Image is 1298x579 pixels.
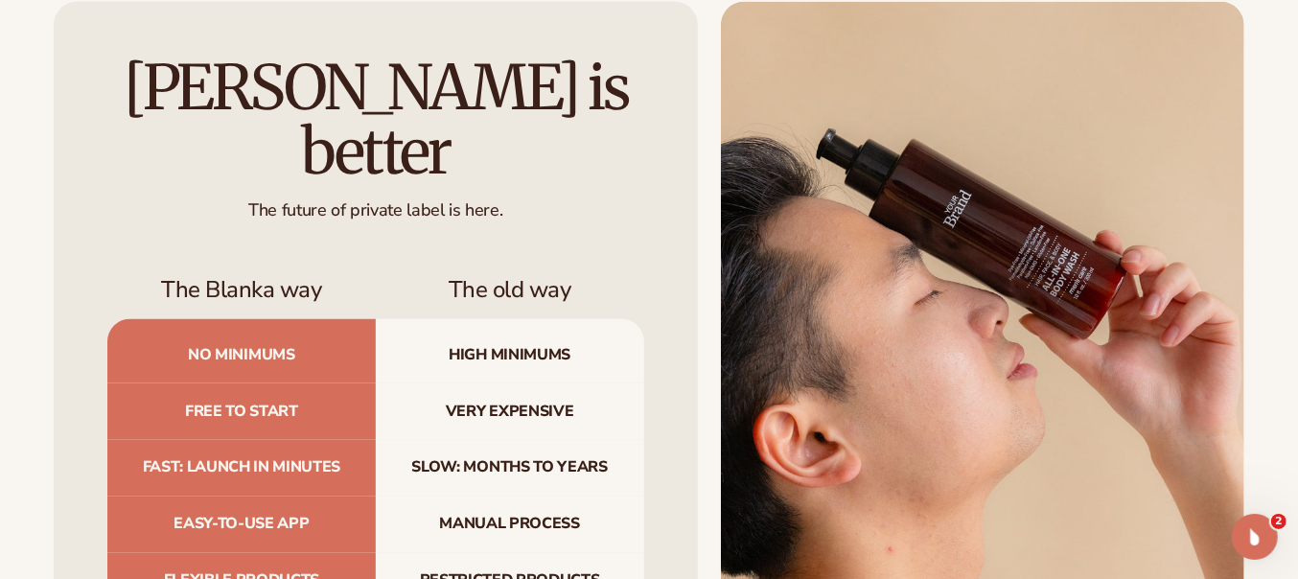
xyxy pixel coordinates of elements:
[107,56,644,184] h2: [PERSON_NAME] is better
[107,383,376,440] span: Free to start
[1232,514,1278,560] iframe: Intercom live chat
[376,319,644,383] span: High minimums
[107,319,376,383] span: No minimums
[107,276,376,304] h3: The Blanka way
[107,184,644,221] div: The future of private label is here.
[376,276,644,304] h3: The old way
[1271,514,1286,529] span: 2
[107,440,376,497] span: Fast: launch in minutes
[376,383,644,440] span: Very expensive
[376,497,644,553] span: Manual process
[376,440,644,497] span: Slow: months to years
[107,497,376,553] span: Easy-to-use app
